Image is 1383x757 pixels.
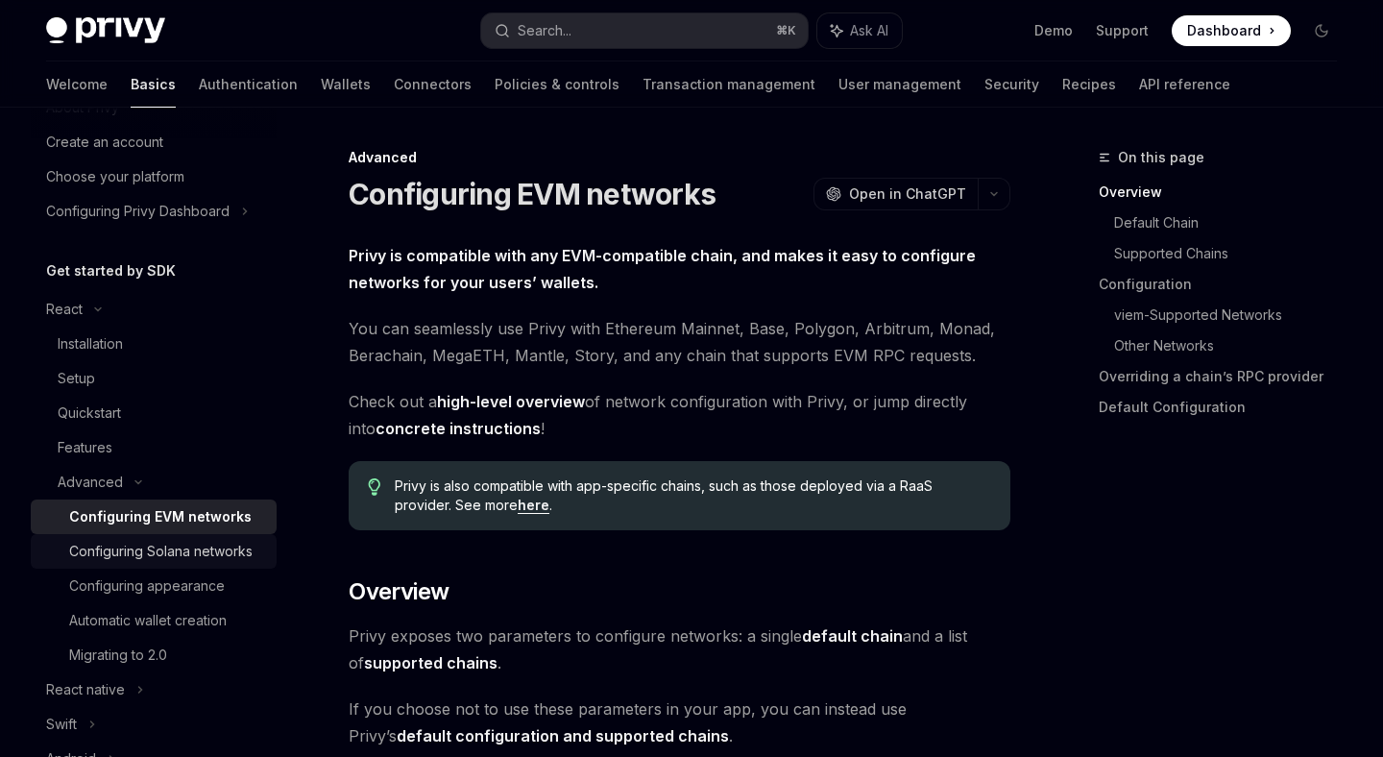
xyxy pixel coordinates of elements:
button: Toggle dark mode [1306,15,1337,46]
a: Create an account [31,125,277,159]
a: Connectors [394,61,472,108]
span: Ask AI [850,21,888,40]
h5: Get started by SDK [46,259,176,282]
div: Quickstart [58,402,121,425]
a: default chain [802,626,903,647]
a: Configuring EVM networks [31,500,277,534]
svg: Tip [368,478,381,496]
img: dark logo [46,17,165,44]
a: high-level overview [437,392,585,412]
button: Open in ChatGPT [813,178,978,210]
a: Wallets [321,61,371,108]
button: Ask AI [817,13,902,48]
a: Migrating to 2.0 [31,638,277,672]
div: Choose your platform [46,165,184,188]
a: Recipes [1062,61,1116,108]
a: here [518,497,549,514]
a: User management [838,61,961,108]
span: Check out a of network configuration with Privy, or jump directly into ! [349,388,1010,442]
a: Welcome [46,61,108,108]
strong: default chain [802,626,903,646]
span: Privy is also compatible with app-specific chains, such as those deployed via a RaaS provider. Se... [395,476,991,515]
div: Search... [518,19,571,42]
div: Automatic wallet creation [69,609,227,632]
span: ⌘ K [776,23,796,38]
div: Configuring Privy Dashboard [46,200,230,223]
a: Default Configuration [1099,392,1352,423]
div: Advanced [58,471,123,494]
a: Configuration [1099,269,1352,300]
a: Support [1096,21,1149,40]
button: Search...⌘K [481,13,807,48]
a: Basics [131,61,176,108]
div: React [46,298,83,321]
a: Supported Chains [1114,238,1352,269]
h1: Configuring EVM networks [349,177,716,211]
a: default configuration and supported chains [397,726,729,746]
a: Overview [1099,177,1352,208]
span: Dashboard [1187,21,1261,40]
a: API reference [1139,61,1230,108]
a: Default Chain [1114,208,1352,238]
div: Swift [46,713,77,736]
div: Installation [58,332,123,355]
span: On this page [1118,146,1204,169]
a: supported chains [364,653,497,673]
a: Authentication [199,61,298,108]
a: Policies & controls [495,61,619,108]
a: concrete instructions [376,419,541,439]
a: Demo [1034,21,1073,40]
div: Advanced [349,148,1010,167]
a: Choose your platform [31,159,277,194]
span: Open in ChatGPT [849,184,966,204]
div: Setup [58,367,95,390]
div: Features [58,436,112,459]
a: Transaction management [643,61,815,108]
a: Dashboard [1172,15,1291,46]
a: Features [31,430,277,465]
a: Automatic wallet creation [31,603,277,638]
strong: supported chains [364,653,497,672]
div: Configuring appearance [69,574,225,598]
span: If you choose not to use these parameters in your app, you can instead use Privy’s . [349,696,1010,749]
a: viem-Supported Networks [1114,300,1352,330]
a: Other Networks [1114,330,1352,361]
div: Create an account [46,131,163,154]
a: Configuring Solana networks [31,534,277,569]
div: React native [46,678,125,701]
div: Configuring Solana networks [69,540,253,563]
span: Privy exposes two parameters to configure networks: a single and a list of . [349,623,1010,676]
span: Overview [349,576,449,607]
a: Security [984,61,1039,108]
a: Quickstart [31,396,277,430]
strong: Privy is compatible with any EVM-compatible chain, and makes it easy to configure networks for yo... [349,246,976,292]
a: Setup [31,361,277,396]
a: Overriding a chain’s RPC provider [1099,361,1352,392]
a: Installation [31,327,277,361]
a: Configuring appearance [31,569,277,603]
div: Migrating to 2.0 [69,644,167,667]
span: You can seamlessly use Privy with Ethereum Mainnet, Base, Polygon, Arbitrum, Monad, Berachain, Me... [349,315,1010,369]
div: Configuring EVM networks [69,505,252,528]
